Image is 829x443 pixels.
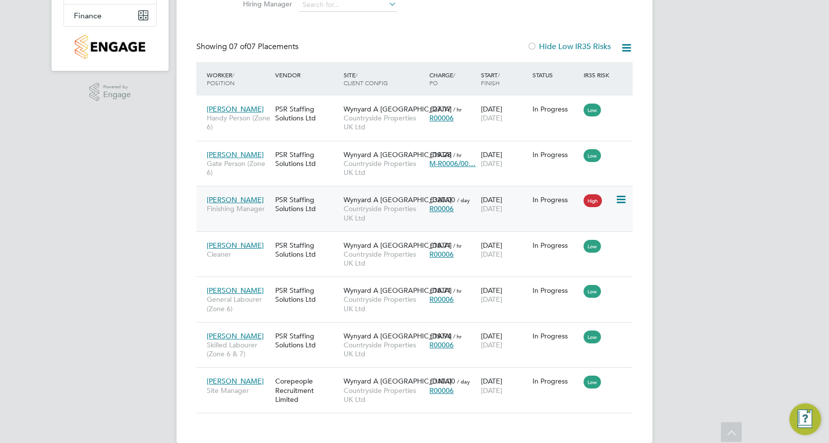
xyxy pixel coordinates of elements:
a: [PERSON_NAME]Skilled Labourer (Zone 6 & 7)PSR Staffing Solutions LtdWynyard A [GEOGRAPHIC_DATA]Co... [204,326,633,334]
div: PSR Staffing Solutions Ltd [273,190,341,218]
span: Countryside Properties UK Ltd [344,159,424,177]
span: / PO [429,71,455,87]
div: [DATE] [478,145,530,173]
span: [DATE] [481,113,502,122]
span: R00006 [429,204,454,213]
span: / hr [453,151,462,159]
div: Start [478,66,530,92]
div: In Progress [533,286,579,295]
div: In Progress [533,150,579,159]
div: In Progress [533,377,579,386]
span: [DATE] [481,386,502,395]
div: Status [530,66,582,84]
span: [DATE] [481,250,502,259]
span: [PERSON_NAME] [207,241,264,250]
span: Wynyard A [GEOGRAPHIC_DATA] [344,195,452,204]
div: PSR Staffing Solutions Ltd [273,327,341,354]
img: countryside-properties-logo-retina.png [75,35,145,59]
div: Charge [427,66,478,92]
span: Skilled Labourer (Zone 6 & 7) [207,340,270,358]
span: Low [584,149,601,162]
span: R00006 [429,250,454,259]
span: [DATE] [481,340,502,349]
span: / Finish [481,71,500,87]
span: [PERSON_NAME] [207,105,264,113]
div: Site [341,66,427,92]
span: Low [584,285,601,298]
div: Showing [196,42,300,52]
span: 07 Placements [229,42,298,52]
div: PSR Staffing Solutions Ltd [273,145,341,173]
a: Powered byEngage [89,83,131,102]
span: Low [584,240,601,253]
label: Hide Low IR35 Risks [527,42,611,52]
span: Wynyard A [GEOGRAPHIC_DATA] [344,150,452,159]
span: General Labourer (Zone 6) [207,295,270,313]
span: M-R0006/00… [429,159,475,168]
span: Site Manager [207,386,270,395]
span: Wynyard A [GEOGRAPHIC_DATA] [344,241,452,250]
div: IR35 Risk [581,66,615,84]
div: [DATE] [478,190,530,218]
span: Gate Person (Zone 6) [207,159,270,177]
a: [PERSON_NAME]CleanerPSR Staffing Solutions LtdWynyard A [GEOGRAPHIC_DATA]Countryside Properties U... [204,235,633,244]
div: [DATE] [478,236,530,264]
a: Go to home page [63,35,157,59]
div: In Progress [533,195,579,204]
span: Low [584,104,601,116]
span: / hr [453,242,462,249]
div: PSR Staffing Solutions Ltd [273,281,341,309]
span: £19.94 [429,332,451,340]
a: [PERSON_NAME]Site ManagerCorepeople Recruitment LimitedWynyard A [GEOGRAPHIC_DATA]Countryside Pro... [204,371,633,380]
div: Corepeople Recruitment Limited [273,372,341,409]
span: 07 of [229,42,247,52]
span: Finance [74,11,102,20]
span: [DATE] [481,204,502,213]
span: Wynyard A [GEOGRAPHIC_DATA] [344,105,452,113]
span: Wynyard A [GEOGRAPHIC_DATA] [344,377,452,386]
span: [PERSON_NAME] [207,150,264,159]
span: Finishing Manager [207,204,270,213]
span: / day [457,378,470,385]
div: Vendor [273,66,341,84]
span: / hr [453,287,462,294]
span: R00006 [429,295,454,304]
div: In Progress [533,332,579,340]
span: £18.71 [429,241,451,250]
span: High [584,194,602,207]
div: In Progress [533,105,579,113]
button: Engage Resource Center [789,403,821,435]
a: [PERSON_NAME]Gate Person (Zone 6)PSR Staffing Solutions LtdWynyard A [GEOGRAPHIC_DATA]Countryside... [204,145,633,153]
button: Finance [64,4,156,26]
span: Engage [103,91,131,99]
span: Countryside Properties UK Ltd [344,113,424,131]
span: / Client Config [344,71,388,87]
a: [PERSON_NAME]Finishing ManagerPSR Staffing Solutions LtdWynyard A [GEOGRAPHIC_DATA]Countryside Pr... [204,190,633,198]
span: £320.00 [429,195,455,204]
span: [PERSON_NAME] [207,195,264,204]
div: [DATE] [478,281,530,309]
span: [PERSON_NAME] [207,286,264,295]
span: £19.28 [429,150,451,159]
span: £18.71 [429,286,451,295]
span: £27.17 [429,105,451,113]
span: Wynyard A [GEOGRAPHIC_DATA] [344,332,452,340]
div: PSR Staffing Solutions Ltd [273,236,341,264]
span: Powered by [103,83,131,91]
span: Countryside Properties UK Ltd [344,295,424,313]
div: [DATE] [478,372,530,399]
span: R00006 [429,340,454,349]
span: Cleaner [207,250,270,259]
span: Handy Person (Zone 6) [207,113,270,131]
a: [PERSON_NAME]General Labourer (Zone 6)PSR Staffing Solutions LtdWynyard A [GEOGRAPHIC_DATA]Countr... [204,280,633,289]
span: Countryside Properties UK Ltd [344,340,424,358]
span: [PERSON_NAME] [207,332,264,340]
span: Wynyard A [GEOGRAPHIC_DATA] [344,286,452,295]
div: [DATE] [478,100,530,127]
span: Low [584,376,601,388]
span: Low [584,331,601,343]
span: R00006 [429,113,454,122]
div: [DATE] [478,327,530,354]
span: [DATE] [481,295,502,304]
div: In Progress [533,241,579,250]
